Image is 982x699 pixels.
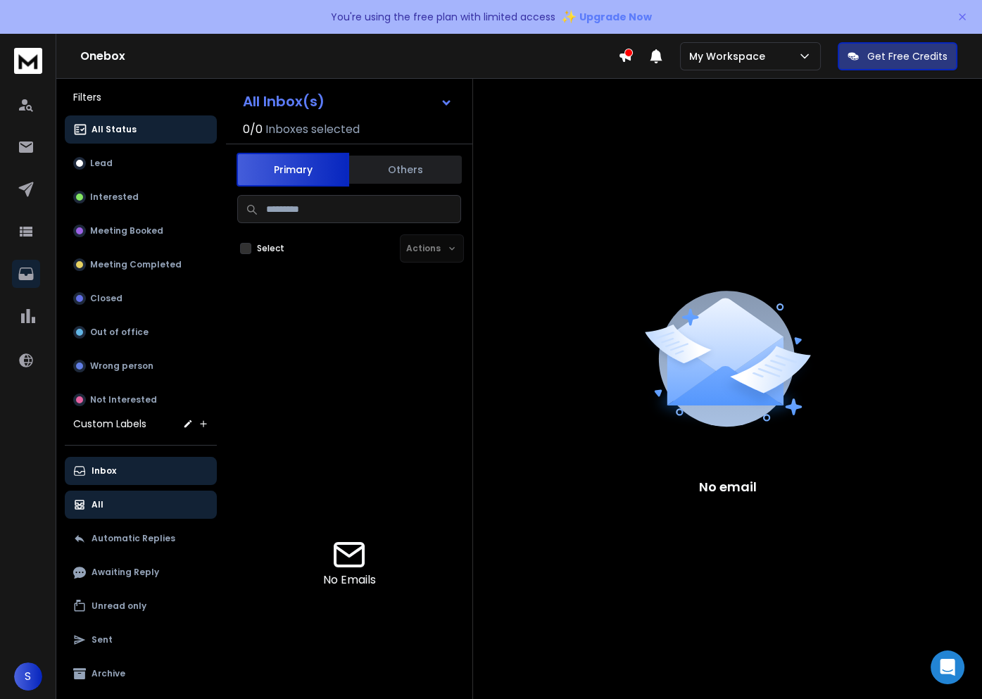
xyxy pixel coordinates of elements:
h1: All Inbox(s) [243,94,325,108]
p: Sent [92,634,113,646]
button: ✨Upgrade Now [561,3,652,31]
p: Get Free Credits [867,49,948,63]
p: Meeting Booked [90,225,163,237]
button: Others [349,154,462,185]
button: Meeting Booked [65,217,217,245]
button: Interested [65,183,217,211]
h1: Onebox [80,48,618,65]
img: logo [14,48,42,74]
span: 0 / 0 [243,121,263,138]
p: All Status [92,124,137,135]
button: Archive [65,660,217,688]
p: No Emails [323,572,376,588]
p: My Workspace [689,49,771,63]
p: You're using the free plan with limited access [331,10,555,24]
p: Closed [90,293,122,304]
button: Automatic Replies [65,524,217,553]
p: Interested [90,191,139,203]
button: Primary [237,153,349,187]
button: Out of office [65,318,217,346]
button: S [14,662,42,691]
button: Unread only [65,592,217,620]
button: All [65,491,217,519]
button: Inbox [65,457,217,485]
h3: Custom Labels [73,417,146,431]
button: Wrong person [65,352,217,380]
button: All Inbox(s) [232,87,464,115]
button: Not Interested [65,386,217,414]
button: All Status [65,115,217,144]
p: Archive [92,668,125,679]
p: No email [699,477,757,497]
label: Select [257,243,284,254]
p: Awaiting Reply [92,567,159,578]
p: Inbox [92,465,116,477]
h3: Inboxes selected [265,121,360,138]
button: Meeting Completed [65,251,217,279]
h3: Filters [65,87,217,107]
span: ✨ [561,7,577,27]
p: All [92,499,103,510]
p: Unread only [92,600,146,612]
button: Closed [65,284,217,313]
p: Lead [90,158,113,169]
p: Not Interested [90,394,157,405]
button: Lead [65,149,217,177]
div: Open Intercom Messenger [931,650,964,684]
p: Out of office [90,327,149,338]
p: Meeting Completed [90,259,182,270]
button: Sent [65,626,217,654]
p: Wrong person [90,360,153,372]
span: Upgrade Now [579,10,652,24]
button: Awaiting Reply [65,558,217,586]
button: Get Free Credits [838,42,957,70]
p: Automatic Replies [92,533,175,544]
